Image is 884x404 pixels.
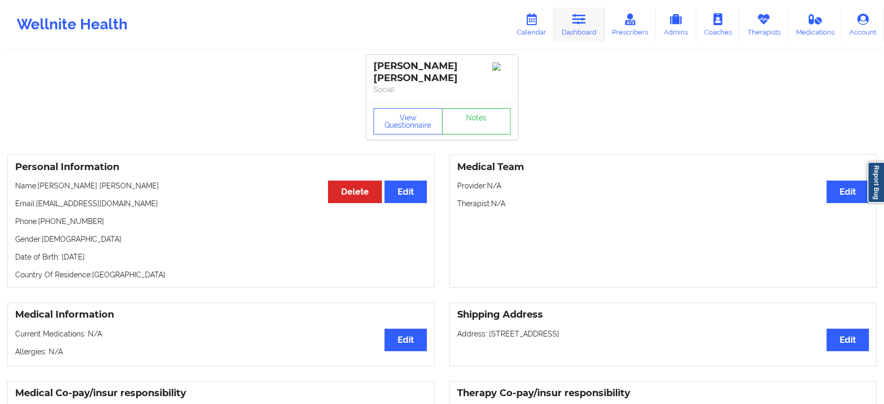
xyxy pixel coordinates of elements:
a: Dashboard [554,7,604,42]
h3: Medical Information [15,309,427,321]
button: Edit [826,181,869,203]
img: Image%2Fplaceholer-image.png [492,62,511,71]
button: Delete [328,181,382,203]
a: Report Bug [867,162,884,203]
h3: Shipping Address [457,309,869,321]
a: Coaches [696,7,740,42]
button: Edit [826,329,869,351]
p: Social [373,84,511,95]
p: Name: [PERSON_NAME] [PERSON_NAME] [15,181,427,191]
p: Date of Birth: [DATE] [15,252,427,262]
button: Edit [384,181,427,203]
p: Provider: N/A [457,181,869,191]
h3: Therapy Co-pay/insur responsibility [457,387,869,399]
p: Country Of Residence: [GEOGRAPHIC_DATA] [15,270,427,280]
div: [PERSON_NAME] [PERSON_NAME] [373,60,511,84]
a: Calendar [509,7,554,42]
a: Admins [655,7,696,42]
button: View Questionnaire [373,108,443,134]
p: Address: [STREET_ADDRESS] [457,329,869,339]
p: Allergies: N/A [15,346,427,357]
button: Edit [384,329,427,351]
p: Email: [EMAIL_ADDRESS][DOMAIN_NAME] [15,198,427,209]
a: Account [842,7,884,42]
a: Therapists [740,7,788,42]
a: Notes [442,108,511,134]
h3: Personal Information [15,161,427,173]
p: Phone: [PHONE_NUMBER] [15,216,427,227]
a: Prescribers [604,7,656,42]
h3: Medical Co-pay/insur responsibility [15,387,427,399]
p: Current Medications: N/A [15,329,427,339]
h3: Medical Team [457,161,869,173]
p: Therapist: N/A [457,198,869,209]
p: Gender: [DEMOGRAPHIC_DATA] [15,234,427,244]
a: Medications [788,7,842,42]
